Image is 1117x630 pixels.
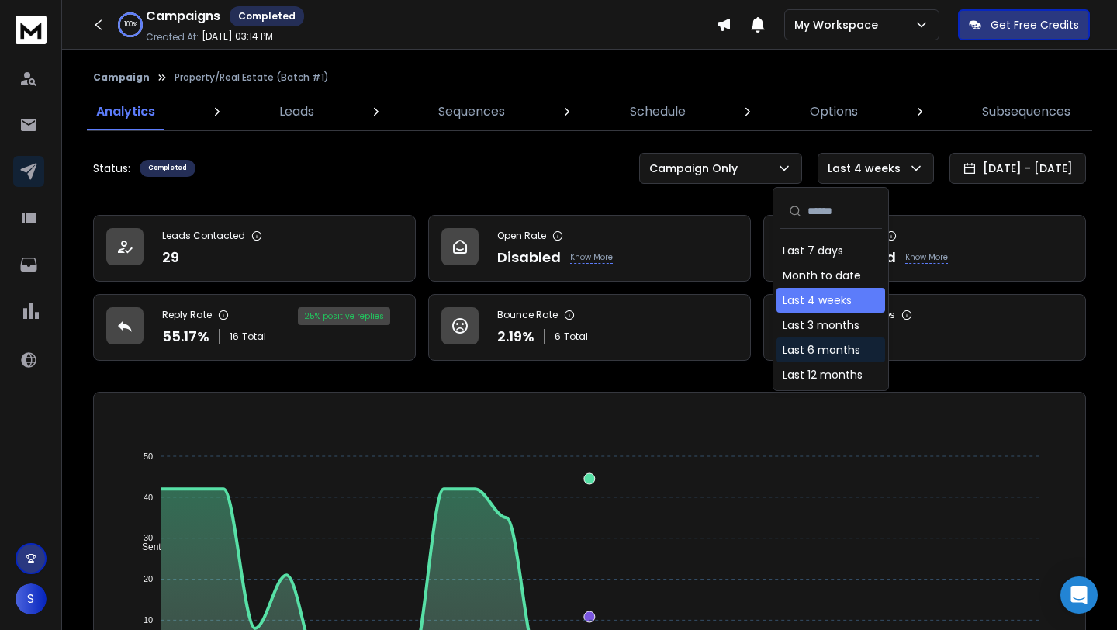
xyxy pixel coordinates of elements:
[905,251,948,264] p: Know More
[497,230,546,242] p: Open Rate
[801,93,867,130] a: Options
[96,102,155,121] p: Analytics
[93,161,130,176] p: Status:
[783,268,861,283] div: Month to date
[982,102,1070,121] p: Subsequences
[16,16,47,44] img: logo
[497,309,558,321] p: Bounce Rate
[958,9,1090,40] button: Get Free Credits
[202,30,273,43] p: [DATE] 03:14 PM
[555,331,561,343] span: 6
[230,6,304,26] div: Completed
[144,574,153,583] tspan: 20
[949,153,1086,184] button: [DATE] - [DATE]
[497,326,534,348] p: 2.19 %
[16,583,47,614] button: S
[93,215,416,282] a: Leads Contacted29
[144,493,153,502] tspan: 40
[162,326,209,348] p: 55.17 %
[630,102,686,121] p: Schedule
[162,309,212,321] p: Reply Rate
[87,93,164,130] a: Analytics
[130,542,161,552] span: Sent
[497,247,561,268] p: Disabled
[146,31,199,43] p: Created At:
[991,17,1079,33] p: Get Free Credits
[810,102,858,121] p: Options
[621,93,695,130] a: Schedule
[828,161,907,176] p: Last 4 weeks
[162,247,179,268] p: 29
[298,307,390,325] div: 25 % positive replies
[144,615,153,625] tspan: 10
[649,161,744,176] p: Campaign Only
[124,20,137,29] p: 100 %
[93,294,416,361] a: Reply Rate55.17%16Total25% positive replies
[242,331,266,343] span: Total
[93,71,150,84] button: Campaign
[162,230,245,242] p: Leads Contacted
[270,93,323,130] a: Leads
[973,93,1080,130] a: Subsequences
[783,292,852,308] div: Last 4 weeks
[146,7,220,26] h1: Campaigns
[763,215,1086,282] a: Click RateDisabledKnow More
[763,294,1086,361] a: Opportunities4$400
[428,294,751,361] a: Bounce Rate2.19%6Total
[230,331,239,343] span: 16
[429,93,514,130] a: Sequences
[175,71,329,84] p: Property/Real Estate (Batch #1)
[794,17,884,33] p: My Workspace
[144,452,153,461] tspan: 50
[783,317,859,333] div: Last 3 months
[783,367,863,382] div: Last 12 months
[570,251,613,264] p: Know More
[564,331,588,343] span: Total
[1060,576,1098,614] div: Open Intercom Messenger
[783,342,860,358] div: Last 6 months
[783,243,843,258] div: Last 7 days
[144,533,153,542] tspan: 30
[279,102,314,121] p: Leads
[428,215,751,282] a: Open RateDisabledKnow More
[438,102,505,121] p: Sequences
[140,160,195,177] div: Completed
